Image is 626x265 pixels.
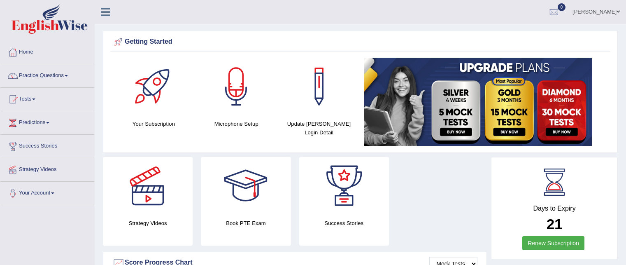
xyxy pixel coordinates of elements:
h4: Days to Expiry [500,205,608,212]
a: Success Stories [0,135,94,155]
a: Strategy Videos [0,158,94,179]
h4: Success Stories [299,219,389,227]
a: Your Account [0,182,94,202]
a: Home [0,41,94,61]
img: small5.jpg [364,58,592,146]
div: Getting Started [112,36,608,48]
a: Tests [0,88,94,108]
h4: Strategy Videos [103,219,193,227]
h4: Update [PERSON_NAME] Login Detail [282,120,356,137]
b: 21 [547,216,563,232]
a: Predictions [0,111,94,132]
h4: Book PTE Exam [201,219,291,227]
a: Renew Subscription [522,236,584,250]
span: 0 [558,3,566,11]
h4: Microphone Setup [199,120,274,128]
a: Practice Questions [0,64,94,85]
h4: Your Subscription [116,120,191,128]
